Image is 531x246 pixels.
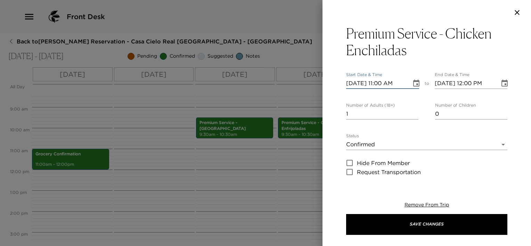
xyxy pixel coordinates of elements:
button: Save Changes [346,214,507,235]
span: Remove From Trip [405,202,449,208]
input: MM/DD/YYYY hh:mm aa [435,78,495,89]
button: Choose date, selected date is Oct 2, 2025 [409,76,423,90]
span: Hide From Member [357,159,410,167]
input: MM/DD/YYYY hh:mm aa [346,78,407,89]
label: End Date & Time [435,72,469,78]
label: Number of Children [435,102,476,108]
button: Remove From Trip [405,202,449,208]
label: Status [346,133,359,139]
div: Confirmed [346,139,507,150]
label: Start Date & Time [346,72,382,78]
span: to [425,81,429,89]
label: Number of Adults (18+) [346,102,395,108]
button: Premium Service - Chicken Enchiladas [346,25,507,58]
span: Request Transportation [357,168,421,176]
button: Choose date, selected date is Oct 2, 2025 [498,76,512,90]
